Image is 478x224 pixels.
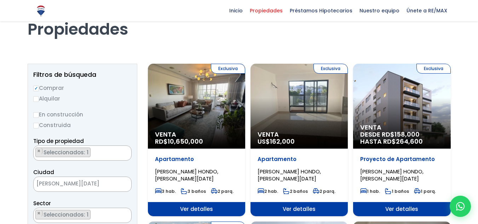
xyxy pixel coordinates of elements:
span: Ciudad [33,168,54,176]
span: Exclusiva [313,64,348,74]
span: 1 baños [385,188,409,194]
span: 1 parq. [414,188,436,194]
span: SANTO DOMINGO DE GUZMÁN [34,179,114,189]
input: Construida [33,123,39,128]
span: × [37,210,41,217]
span: 2 parq. [211,188,234,194]
span: HASTA RD$ [360,138,443,145]
span: [PERSON_NAME] HONDO, [PERSON_NAME][DATE] [155,168,218,182]
span: 10,650,000 [168,137,203,146]
input: En construcción [33,112,39,118]
span: DESDE RD$ [360,131,443,145]
span: Ver detalles [353,202,450,216]
span: × [124,148,127,154]
textarea: Search [34,208,38,223]
span: 162,000 [270,137,295,146]
a: Exclusiva Venta RD$10,650,000 Apartamento [PERSON_NAME] HONDO, [PERSON_NAME][DATE] 3 hab. 3 baños... [148,64,245,216]
p: Proyecto de Apartamento [360,156,443,163]
li: ARROYO HONDO [35,210,91,219]
span: Nuestro equipo [356,5,403,16]
span: Venta [360,124,443,131]
button: Remove all items [123,210,128,217]
span: [PERSON_NAME] HONDO, [PERSON_NAME][DATE] [258,168,321,182]
button: Remove all items [123,148,128,155]
span: × [37,148,41,154]
h2: Filtros de búsqueda [33,71,132,78]
input: Alquilar [33,96,39,102]
textarea: Search [34,146,38,161]
span: Únete a RE/MAX [403,5,451,16]
span: Ver detalles [148,202,245,216]
span: Propiedades [246,5,286,16]
span: Tipo de propiedad [33,137,84,145]
img: Logo de REMAX [35,5,47,17]
span: US$ [258,137,295,146]
span: 2 hab. [258,188,278,194]
span: RD$ [155,137,203,146]
a: Exclusiva Venta DESDE RD$158,000 HASTA RD$264,600 Proyecto de Apartamento [PERSON_NAME] HONDO, [P... [353,64,450,216]
span: Seleccionados: 1 [43,149,90,156]
span: [PERSON_NAME] HONDO, [PERSON_NAME][DATE] [360,168,424,182]
a: Exclusiva Venta US$162,000 Apartamento [PERSON_NAME] HONDO, [PERSON_NAME][DATE] 2 hab. 2 baños 2 ... [250,64,348,216]
span: Sector [33,200,51,207]
span: Venta [155,131,238,138]
span: Exclusiva [211,64,245,74]
label: En construcción [33,110,132,119]
p: Apartamento [258,156,341,163]
span: × [124,210,127,217]
span: 2 parq. [313,188,335,194]
input: Comprar [33,86,39,91]
label: Alquilar [33,94,132,103]
label: Construida [33,121,132,130]
span: Seleccionados: 1 [43,211,90,218]
span: 264,600 [396,137,423,146]
span: × [121,181,124,188]
li: APARTAMENTO [35,148,91,157]
span: Inicio [226,5,246,16]
label: Comprar [33,84,132,92]
span: 2 baños [283,188,308,194]
span: Préstamos Hipotecarios [286,5,356,16]
span: 158,000 [395,130,420,139]
span: 3 baños [181,188,206,194]
button: Remove item [36,210,42,217]
button: Remove item [36,148,42,154]
span: 3 hab. [155,188,176,194]
span: SANTO DOMINGO DE GUZMÁN [33,177,132,192]
span: Ver detalles [250,202,348,216]
span: 1 hab. [360,188,380,194]
p: Apartamento [155,156,238,163]
span: Venta [258,131,341,138]
span: Exclusiva [416,64,451,74]
button: Remove all items [114,179,124,190]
